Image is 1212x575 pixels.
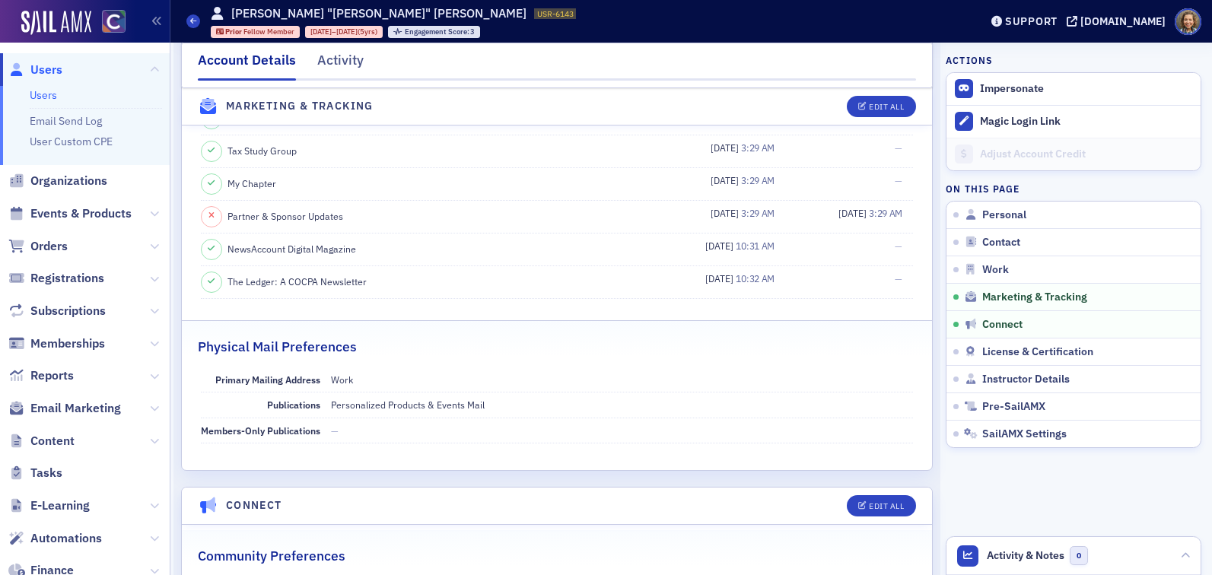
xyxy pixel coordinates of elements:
span: — [895,141,902,154]
a: Users [8,62,62,78]
h2: Physical Mail Preferences [198,337,357,357]
span: Profile [1175,8,1201,35]
span: 3:29 AM [741,207,775,219]
span: Fellow Member [243,27,294,37]
a: Adjust Account Credit [946,138,1201,170]
span: Work [982,263,1009,277]
div: Edit All [869,103,904,111]
div: Personalized Products & Events Mail [331,398,485,411]
div: Edit All [869,502,904,510]
span: 3:29 AM [869,207,902,219]
span: NewsAccount Digital Magazine [227,242,356,256]
div: 2018-09-24 00:00:00 [305,26,383,38]
span: — [895,174,902,186]
a: E-Learning [8,497,90,514]
span: [DATE] [711,207,741,219]
span: E-Learning [30,497,90,514]
span: Users [30,62,62,78]
span: Tasks [30,465,62,481]
span: Organizations [30,173,107,189]
span: Reports [30,367,74,384]
span: 3:29 AM [741,141,775,154]
span: USR-6143 [537,8,574,19]
span: Prior [225,27,243,37]
span: — [895,240,902,252]
span: Orders [30,238,68,255]
span: Work [331,373,353,386]
img: SailAMX [21,11,91,35]
span: [DATE] [705,240,736,252]
a: Events & Products [8,205,132,222]
h1: [PERSON_NAME] "[PERSON_NAME]" [PERSON_NAME] [231,5,526,22]
span: Tax Study Group [227,144,297,157]
span: Memberships [30,335,105,352]
a: Organizations [8,173,107,189]
button: [DOMAIN_NAME] [1067,16,1171,27]
span: [DATE] [336,27,358,37]
a: Registrations [8,270,104,287]
a: Tasks [8,465,62,481]
span: Members-Only Publications [201,424,320,437]
span: My Chapter [227,176,276,190]
h4: Marketing & Tracking [226,98,374,114]
h4: Connect [226,497,282,513]
a: Content [8,433,75,450]
div: [DOMAIN_NAME] [1080,14,1166,28]
span: — [331,424,339,437]
span: Subscriptions [30,303,106,319]
span: Automations [30,530,102,547]
span: Personal [982,208,1026,222]
span: Content [30,433,75,450]
a: View Homepage [91,10,126,36]
span: The Ledger: A COCPA Newsletter [227,275,367,288]
span: Instructor Details [982,373,1070,386]
div: Activity [317,50,364,78]
div: Magic Login Link [980,115,1193,129]
span: Publications [267,399,320,411]
a: Reports [8,367,74,384]
div: Prior: Prior: Fellow Member [211,26,301,38]
span: [DATE] [838,207,869,219]
span: SailAMX Settings [982,427,1067,441]
a: Prior Fellow Member [216,27,295,37]
span: Pre-SailAMX [982,400,1045,414]
span: Connect [982,318,1023,332]
div: Account Details [198,50,296,81]
span: [DATE] [310,27,332,37]
span: Marketing & Tracking [982,291,1087,304]
span: Primary Mailing Address [215,373,320,386]
span: License & Certification [982,345,1093,359]
div: Adjust Account Credit [980,148,1193,161]
span: Contact [982,236,1020,249]
a: Subscriptions [8,303,106,319]
h2: Community Preferences [198,546,345,566]
h4: Actions [946,53,993,67]
div: 3 [405,28,476,37]
a: Automations [8,530,102,547]
span: Email Marketing [30,400,121,417]
h4: On this page [946,182,1201,195]
img: SailAMX [102,10,126,33]
span: 10:31 AM [736,240,775,252]
button: Impersonate [980,82,1044,96]
button: Edit All [847,96,915,117]
span: Registrations [30,270,104,287]
div: Support [1005,14,1058,28]
a: Orders [8,238,68,255]
a: Email Send Log [30,114,102,128]
span: Partner & Sponsor Updates [227,209,343,223]
button: Magic Login Link [946,105,1201,138]
button: Edit All [847,495,915,516]
a: Memberships [8,335,105,352]
span: Activity & Notes [987,548,1064,564]
a: User Custom CPE [30,135,113,148]
span: — [895,272,902,284]
span: [DATE] [711,174,741,186]
span: [DATE] [711,141,741,154]
span: 0 [1070,546,1089,565]
span: Events & Products [30,205,132,222]
a: Users [30,88,57,102]
div: Engagement Score: 3 [388,26,480,38]
span: 3:29 AM [741,174,775,186]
